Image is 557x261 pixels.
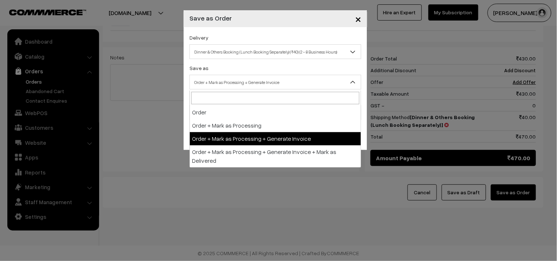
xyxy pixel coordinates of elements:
h4: Save as Order [189,13,232,23]
span: Order + Mark as Processing + Generate Invoice [189,75,361,89]
span: Dinner & Others Booking (Lunch Booking Separately) (₹40) (2 - 8 Business Hours) [190,45,361,58]
li: Order [190,106,361,119]
label: Save as [189,64,209,72]
li: Order + Mark as Processing [190,119,361,132]
button: Close [349,7,367,30]
label: Delivery [189,34,209,41]
span: Dinner & Others Booking (Lunch Booking Separately) (₹40) (2 - 8 Business Hours) [189,44,361,59]
li: Order + Mark as Processing + Generate Invoice [190,132,361,146]
span: × [355,12,361,25]
span: Order + Mark as Processing + Generate Invoice [190,76,361,89]
li: Order + Mark as Processing + Generate Invoice + Mark as Delivered [190,146,361,168]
